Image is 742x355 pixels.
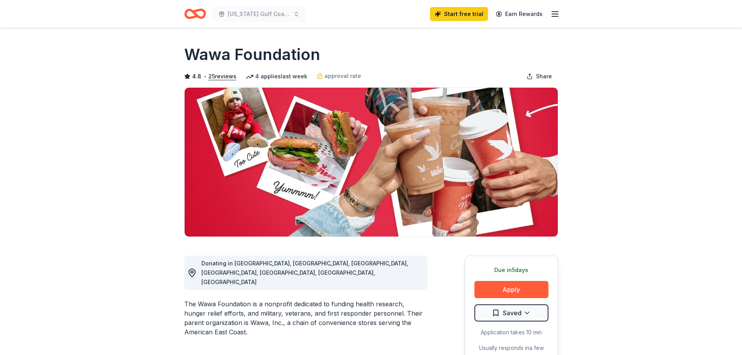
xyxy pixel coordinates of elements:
[491,7,547,21] a: Earn Rewards
[184,44,320,65] h1: Wawa Foundation
[203,73,206,79] span: •
[208,72,236,81] button: 25reviews
[503,308,522,318] span: Saved
[474,304,548,321] button: Saved
[324,71,361,81] span: approval rate
[184,299,427,337] div: The Wawa Foundation is a nonprofit dedicated to funding health research, hunger relief efforts, a...
[520,69,558,84] button: Share
[317,71,361,81] a: approval rate
[474,281,548,298] button: Apply
[201,260,408,285] span: Donating in [GEOGRAPHIC_DATA], [GEOGRAPHIC_DATA], [GEOGRAPHIC_DATA], [GEOGRAPHIC_DATA], [GEOGRAPH...
[536,72,552,81] span: Share
[228,9,290,19] span: [US_STATE] Gulf Coast - Walk to End [MEDICAL_DATA]
[192,72,201,81] span: 4.8
[474,328,548,337] div: Application takes 10 min
[474,265,548,275] div: Due in 5 days
[185,88,558,237] img: Image for Wawa Foundation
[212,6,306,22] button: [US_STATE] Gulf Coast - Walk to End [MEDICAL_DATA]
[184,5,206,23] a: Home
[430,7,488,21] a: Start free trial
[246,72,307,81] div: 4 applies last week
